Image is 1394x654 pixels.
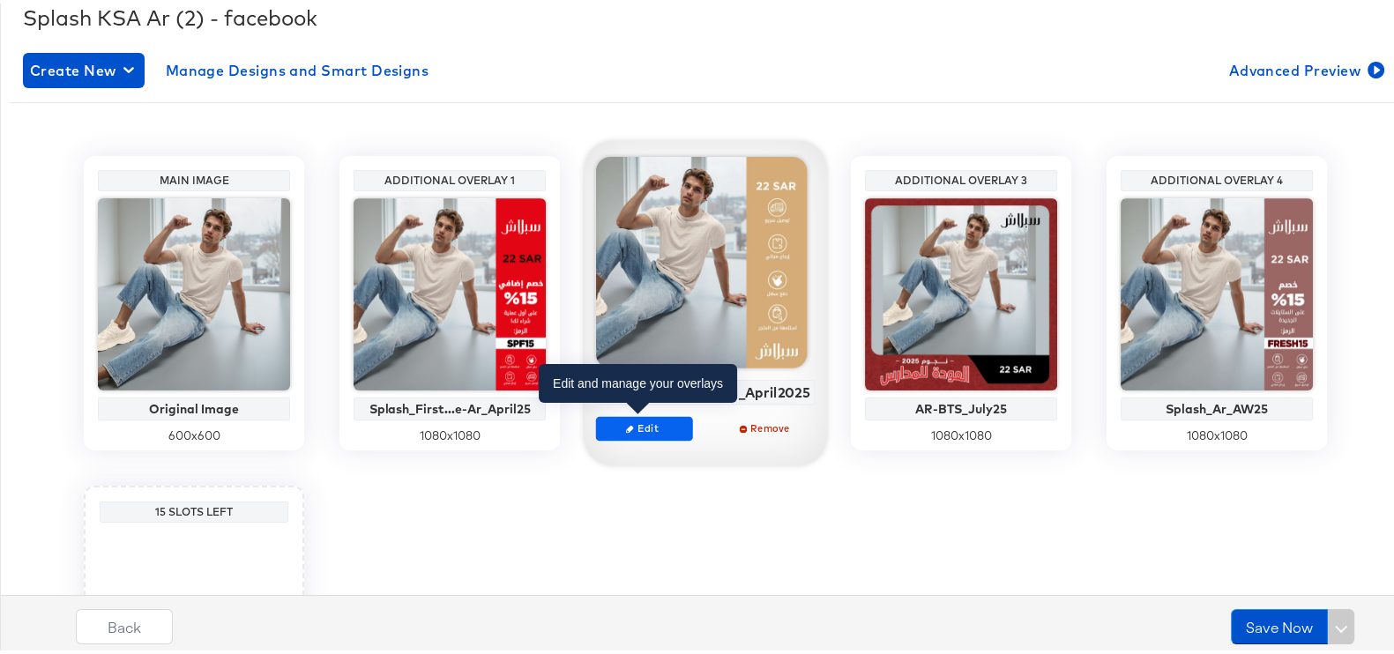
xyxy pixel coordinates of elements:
span: Edit [604,418,685,431]
div: 1080 x 1080 [1121,424,1313,441]
button: Edit [596,412,693,437]
div: Additional Overlay 4 [1125,170,1308,184]
button: Advanced Preview [1221,49,1388,85]
button: Save Now [1231,606,1328,641]
div: Ar_Holiday_CatchAll_April2025 [600,381,809,397]
span: Remove [726,418,807,431]
span: Create New [30,55,138,79]
button: Back [76,606,173,641]
div: 1080 x 1080 [865,424,1057,441]
div: AR-BTS_July25 [869,398,1053,412]
div: Splash_First...e-Ar_April25 [358,398,541,412]
span: Advanced Preview [1228,55,1381,79]
div: Main Image [102,170,286,184]
button: Remove [718,412,815,437]
div: 1080 x 1080 [354,424,546,441]
button: Create New [23,49,145,85]
button: Manage Designs and Smart Designs [159,49,436,85]
div: Additional Overlay 1 [358,170,541,184]
span: Manage Designs and Smart Designs [166,55,429,79]
div: 15 Slots Left [104,502,284,516]
div: Additional Overlay 3 [869,170,1053,184]
div: Original Image [102,398,286,412]
div: 600 x 600 [98,424,290,441]
div: Splash_Ar_AW25 [1125,398,1308,412]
